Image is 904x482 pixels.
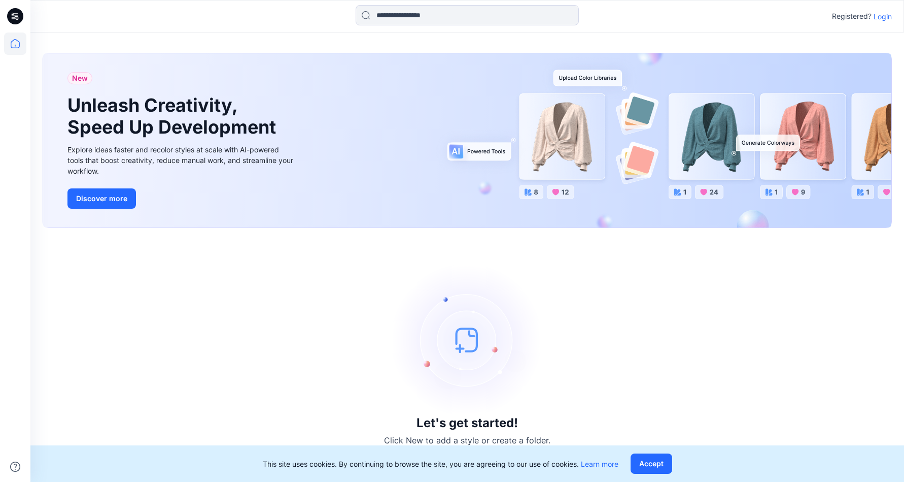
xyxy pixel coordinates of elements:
[67,188,136,209] button: Discover more
[832,10,872,22] p: Registered?
[874,11,892,22] p: Login
[581,460,618,468] a: Learn more
[67,144,296,176] div: Explore ideas faster and recolor styles at scale with AI-powered tools that boost creativity, red...
[67,94,281,138] h1: Unleash Creativity, Speed Up Development
[631,454,672,474] button: Accept
[416,416,518,430] h3: Let's get started!
[384,434,550,446] p: Click New to add a style or create a folder.
[391,264,543,416] img: empty-state-image.svg
[263,459,618,469] p: This site uses cookies. By continuing to browse the site, you are agreeing to our use of cookies.
[72,72,88,84] span: New
[67,188,296,209] a: Discover more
